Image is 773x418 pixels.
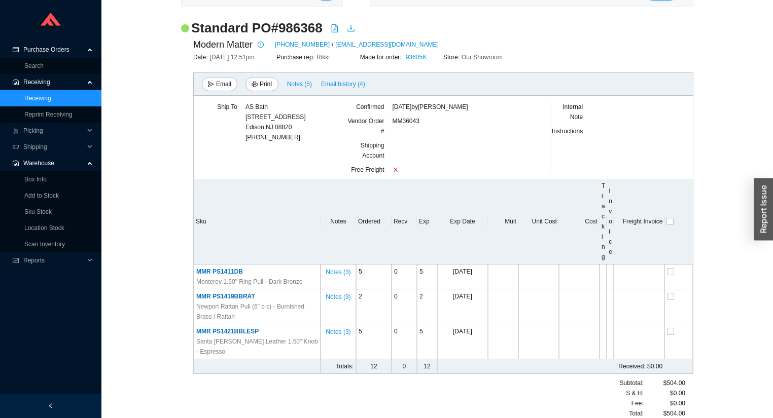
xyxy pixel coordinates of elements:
[193,54,210,61] span: Date:
[23,252,84,269] span: Reports
[351,166,384,173] span: Free Freight
[417,264,437,289] td: 5
[600,179,607,264] th: Tracking
[196,268,243,275] span: MMR PS1411DB
[321,79,365,89] span: Email history (4)
[24,111,73,118] a: Reprint Receiving
[48,403,54,409] span: left
[325,326,351,333] button: Notes (3)
[670,398,685,408] span: $0.00
[417,359,437,374] td: 12
[321,77,366,91] button: Email history (4)
[356,264,392,289] td: 5
[24,224,64,232] a: Location Stock
[23,123,84,139] span: Picking
[361,142,384,159] span: Shipping Account
[437,179,488,264] th: Exp Date
[24,176,47,183] a: Box Info
[417,324,437,359] td: 5
[196,293,255,300] span: MMR PS1419BBRAT
[245,77,278,91] button: printerPrint
[347,118,384,135] span: Vendor Order #
[23,139,84,155] span: Shipping
[462,54,503,61] span: Our Showroom
[287,79,312,89] span: Notes ( 5 )
[644,388,685,398] div: $0.00
[12,47,19,53] span: credit-card
[196,277,303,287] span: Monterey 1.50" Ring Pull - Dark Bronze
[347,24,355,32] span: download
[245,102,306,132] div: AS Bath [STREET_ADDRESS] Edison , NJ 08820
[325,291,351,298] button: Notes (3)
[644,378,685,388] div: $504.00
[356,179,392,264] th: Ordered
[317,54,330,61] span: Rikki
[332,40,333,50] span: /
[252,81,258,88] span: printer
[245,102,306,142] div: [PHONE_NUMBER]
[518,179,559,264] th: Unit Cost
[24,192,59,199] a: Add to Stock
[326,292,350,302] span: Notes ( 3 )
[393,167,399,173] span: close
[210,54,255,61] span: [DATE] 12:51pm
[360,54,404,61] span: Made for order:
[193,37,253,52] span: Modern Matter
[276,54,317,61] span: Purchase rep:
[23,74,84,90] span: Receiving
[275,40,330,50] a: [PHONE_NUMBER]
[208,81,214,88] span: send
[260,79,272,89] span: Print
[12,257,19,263] span: fund
[631,398,644,408] span: Fee :
[488,179,518,264] th: Mult
[23,42,84,58] span: Purchase Orders
[253,37,267,52] button: info-circle
[331,24,339,32] span: file-pdf
[552,128,583,135] span: Instructions
[24,62,44,69] a: Search
[196,301,318,322] span: Newport Rattan Pull (6" c-c) - Burnished Brass / Rattan
[417,289,437,324] td: 2
[563,103,583,121] span: Internal Note
[392,179,417,264] th: Recv
[356,324,392,359] td: 5
[196,216,319,226] div: Sku
[393,116,530,140] div: MM36043
[392,324,417,359] td: 0
[24,241,65,248] a: Scan Inventory
[488,359,664,374] td: $0.00
[326,327,350,337] span: Notes ( 3 )
[336,363,354,370] span: Totals:
[437,289,488,324] td: [DATE]
[216,79,231,89] span: Email
[626,388,644,398] span: S & H:
[356,103,384,110] span: Confirmed
[392,289,417,324] td: 0
[196,328,259,335] span: MMR PS1421BBLESP
[614,179,664,264] th: Freight Invoice
[321,179,356,264] th: Notes
[406,54,426,61] a: 936056
[417,179,437,264] th: Exp
[620,378,644,388] span: Subtotal:
[393,102,468,112] span: [DATE] by [PERSON_NAME]
[356,289,392,324] td: 2
[202,77,237,91] button: sendEmail
[392,264,417,289] td: 0
[23,155,84,171] span: Warehouse
[24,95,51,102] a: Receiving
[287,79,312,86] button: Notes (5)
[559,179,600,264] th: Cost
[325,267,351,274] button: Notes (3)
[607,179,614,264] th: Invoice
[437,324,488,359] td: [DATE]
[217,103,237,110] span: Ship To
[335,40,438,50] a: [EMAIL_ADDRESS][DOMAIN_NAME]
[392,359,417,374] td: 0
[331,24,339,34] a: file-pdf
[618,363,645,370] span: Received:
[443,54,462,61] span: Store:
[255,42,266,48] span: info-circle
[437,264,488,289] td: [DATE]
